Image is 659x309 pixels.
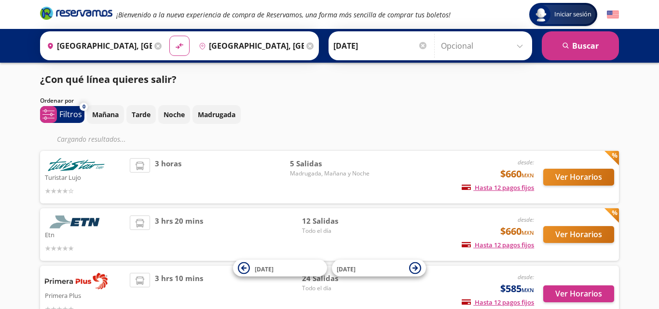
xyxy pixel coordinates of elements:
[43,34,152,58] input: Buscar Origen
[116,10,451,19] em: ¡Bienvenido a la nueva experiencia de compra de Reservamos, una forma más sencilla de comprar tus...
[462,298,534,307] span: Hasta 12 pagos fijos
[522,229,534,236] small: MXN
[500,167,534,181] span: $660
[92,109,119,120] p: Mañana
[155,215,203,254] span: 3 hrs 20 mins
[290,169,370,178] span: Madrugada, Mañana y Noche
[82,103,85,111] span: 0
[500,282,534,296] span: $585
[542,31,619,60] button: Buscar
[192,105,241,124] button: Madrugada
[607,9,619,21] button: English
[543,169,614,186] button: Ver Horarios
[45,273,108,289] img: Primera Plus
[233,260,327,277] button: [DATE]
[40,72,177,87] p: ¿Con qué línea quieres salir?
[302,215,370,227] span: 12 Salidas
[40,6,112,23] a: Brand Logo
[543,285,614,302] button: Ver Horarios
[57,134,126,144] em: Cargando resultados ...
[126,105,156,124] button: Tarde
[40,6,112,20] i: Brand Logo
[500,224,534,239] span: $660
[45,171,125,183] p: Turistar Lujo
[550,10,595,19] span: Iniciar sesión
[45,228,125,240] p: Etn
[462,241,534,249] span: Hasta 12 pagos fijos
[40,96,74,105] p: Ordenar por
[302,227,370,235] span: Todo el día
[155,158,181,196] span: 3 horas
[518,215,534,224] em: desde:
[302,273,370,284] span: 24 Salidas
[59,108,82,120] p: Filtros
[87,105,124,124] button: Mañana
[543,226,614,243] button: Ver Horarios
[40,106,84,123] button: 0Filtros
[302,284,370,293] span: Todo el día
[522,172,534,179] small: MXN
[45,289,125,301] p: Primera Plus
[195,34,304,58] input: Buscar Destino
[518,273,534,281] em: desde:
[441,34,527,58] input: Opcional
[290,158,370,169] span: 5 Salidas
[164,109,185,120] p: Noche
[333,34,428,58] input: Elegir Fecha
[198,109,235,120] p: Madrugada
[132,109,151,120] p: Tarde
[45,158,108,171] img: Turistar Lujo
[462,183,534,192] span: Hasta 12 pagos fijos
[522,286,534,294] small: MXN
[337,265,356,273] span: [DATE]
[255,265,274,273] span: [DATE]
[45,215,108,228] img: Etn
[158,105,190,124] button: Noche
[518,158,534,166] em: desde:
[332,260,426,277] button: [DATE]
